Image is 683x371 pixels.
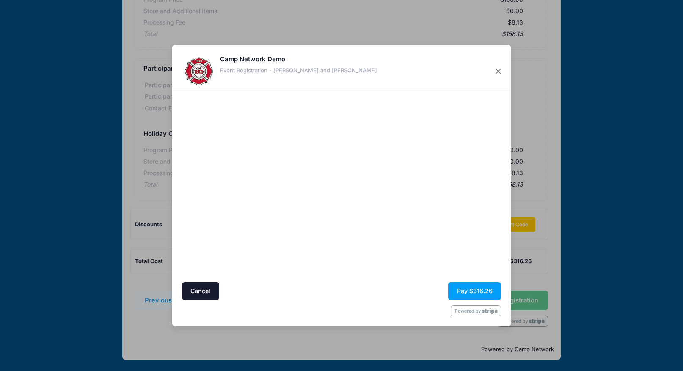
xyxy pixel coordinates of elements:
iframe: Secure address input frame [180,93,339,190]
div: Event Registration - [PERSON_NAME] and [PERSON_NAME] [220,66,377,75]
button: Cancel [182,282,219,300]
iframe: Secure payment input frame [344,93,503,280]
button: Close [491,64,506,79]
button: Pay $316.26 [448,282,501,300]
h5: Camp Network Demo [220,55,377,64]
